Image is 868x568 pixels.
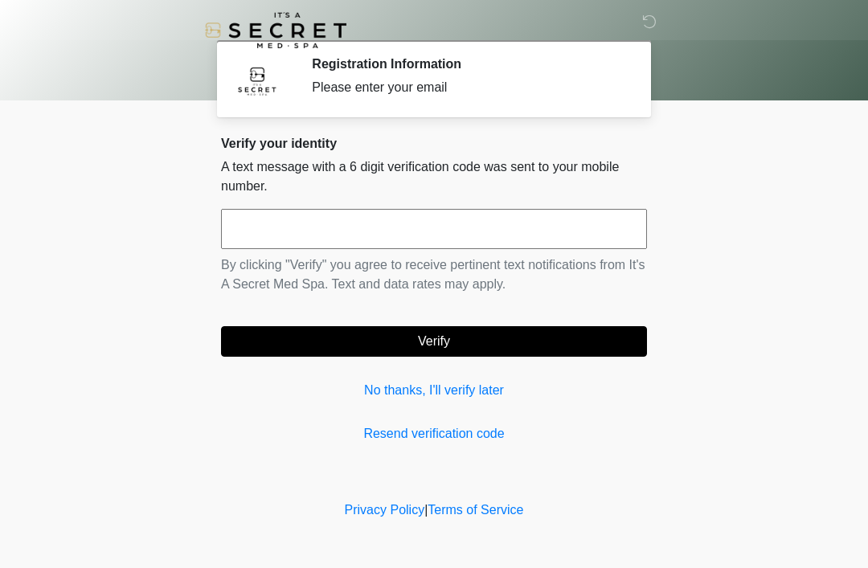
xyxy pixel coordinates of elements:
[312,78,623,97] div: Please enter your email
[428,503,523,517] a: Terms of Service
[221,326,647,357] button: Verify
[221,424,647,443] a: Resend verification code
[312,56,623,72] h2: Registration Information
[221,136,647,151] h2: Verify your identity
[221,157,647,196] p: A text message with a 6 digit verification code was sent to your mobile number.
[424,503,428,517] a: |
[233,56,281,104] img: Agent Avatar
[205,12,346,48] img: It's A Secret Med Spa Logo
[221,381,647,400] a: No thanks, I'll verify later
[345,503,425,517] a: Privacy Policy
[221,255,647,294] p: By clicking "Verify" you agree to receive pertinent text notifications from It's A Secret Med Spa...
